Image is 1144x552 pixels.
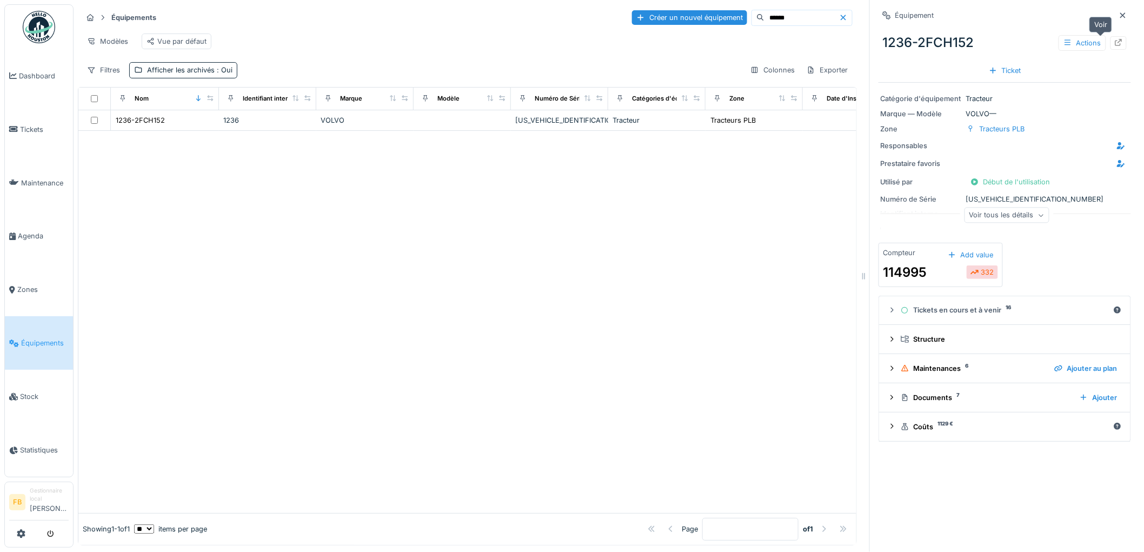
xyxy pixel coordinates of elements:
[5,263,73,317] a: Zones
[134,524,207,534] div: items per page
[243,94,295,103] div: Identifiant interne
[682,524,698,534] div: Page
[710,115,756,125] div: Tracteurs PLB
[901,393,1071,403] div: Documents
[135,94,149,103] div: Nom
[746,62,800,78] div: Colonnes
[215,66,232,74] span: : Oui
[1059,35,1106,51] div: Actions
[901,334,1118,344] div: Structure
[883,263,927,282] div: 114995
[632,10,747,25] div: Créer un nouvel équipement
[895,10,934,21] div: Équipement
[883,358,1126,378] summary: Maintenances6Ajouter au plan
[437,94,460,103] div: Modèle
[340,94,362,103] div: Marque
[613,115,701,125] div: Tracteur
[1089,17,1112,32] div: Voir
[82,62,125,78] div: Filtres
[881,94,1129,104] div: Tracteur
[5,103,73,156] a: Tickets
[827,94,880,103] div: Date d'Installation
[19,71,69,81] span: Dashboard
[883,417,1126,437] summary: Coûts1129 €
[515,115,604,125] div: [US_VEHICLE_IDENTIFICATION_NUMBER]
[729,94,744,103] div: Zone
[881,141,962,151] div: Responsables
[803,524,813,534] strong: of 1
[223,115,312,125] div: 1236
[883,248,916,258] div: Compteur
[321,115,409,125] div: VOLVO
[5,370,73,423] a: Stock
[20,445,69,455] span: Statistiques
[21,338,69,348] span: Équipements
[879,29,1131,57] div: 1236-2FCH152
[881,109,1129,119] div: VOLVO —
[9,487,69,521] a: FB Gestionnaire local[PERSON_NAME]
[5,316,73,370] a: Équipements
[881,177,962,187] div: Utilisé par
[970,267,994,277] div: 332
[20,124,69,135] span: Tickets
[883,388,1126,408] summary: Documents7Ajouter
[1050,361,1122,376] div: Ajouter au plan
[17,284,69,295] span: Zones
[802,62,853,78] div: Exporter
[5,210,73,263] a: Agenda
[30,487,69,518] li: [PERSON_NAME]
[883,301,1126,321] summary: Tickets en cours et à venir16
[881,194,1129,204] div: [US_VEHICLE_IDENTIFICATION_NUMBER]
[9,494,25,510] li: FB
[901,305,1109,315] div: Tickets en cours et à venir
[116,115,165,125] div: 1236-2FCH152
[966,175,1055,189] div: Début de l'utilisation
[881,194,962,204] div: Numéro de Série
[147,36,207,46] div: Vue par défaut
[881,124,962,134] div: Zone
[883,329,1126,349] summary: Structure
[147,65,232,75] div: Afficher les archivés
[632,94,707,103] div: Catégories d'équipement
[82,34,133,49] div: Modèles
[881,158,962,169] div: Prestataire favoris
[107,12,161,23] strong: Équipements
[1075,390,1122,405] div: Ajouter
[881,94,962,104] div: Catégorie d'équipement
[901,363,1046,374] div: Maintenances
[20,391,69,402] span: Stock
[965,208,1049,223] div: Voir tous les détails
[23,11,55,43] img: Badge_color-CXgf-gQk.svg
[985,63,1026,78] div: Ticket
[980,124,1025,134] div: Tracteurs PLB
[83,524,130,534] div: Showing 1 - 1 of 1
[5,423,73,477] a: Statistiques
[881,109,962,119] div: Marque — Modèle
[535,94,584,103] div: Numéro de Série
[943,248,998,262] div: Add value
[21,178,69,188] span: Maintenance
[18,231,69,241] span: Agenda
[5,156,73,210] a: Maintenance
[5,49,73,103] a: Dashboard
[901,422,1109,432] div: Coûts
[30,487,69,503] div: Gestionnaire local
